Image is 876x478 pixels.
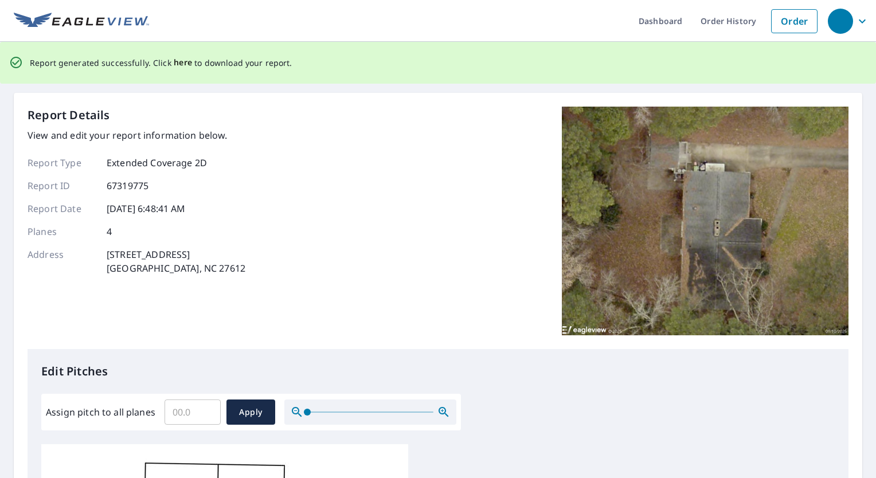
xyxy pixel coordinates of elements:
p: Address [28,248,96,275]
p: [DATE] 6:48:41 AM [107,202,186,216]
p: View and edit your report information below. [28,128,245,142]
label: Assign pitch to all planes [46,405,155,419]
input: 00.0 [165,396,221,428]
p: Report generated successfully. Click to download your report. [30,56,292,70]
p: Report Date [28,202,96,216]
img: Top image [562,107,848,336]
a: Order [771,9,818,33]
p: Report Details [28,107,110,124]
button: here [174,56,193,70]
p: 67319775 [107,179,148,193]
button: Apply [226,399,275,425]
p: Extended Coverage 2D [107,156,207,170]
p: [STREET_ADDRESS] [GEOGRAPHIC_DATA], NC 27612 [107,248,245,275]
p: Planes [28,225,96,238]
p: Report ID [28,179,96,193]
p: 4 [107,225,112,238]
p: Edit Pitches [41,363,835,380]
p: Report Type [28,156,96,170]
img: EV Logo [14,13,149,30]
span: Apply [236,405,266,420]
